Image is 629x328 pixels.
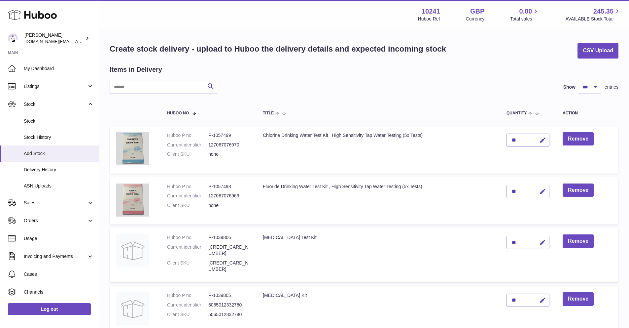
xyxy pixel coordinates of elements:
span: Sales [24,200,87,206]
img: Lead Test Kit [116,292,149,325]
dt: Current identifier [167,244,208,257]
span: entries [605,84,618,90]
dt: Current identifier [167,142,208,148]
dt: Huboo P no [167,292,208,299]
div: Action [563,111,612,115]
img: londonaquatics.online@gmail.com [8,33,18,43]
dd: none [208,202,250,209]
dt: Huboo P no [167,184,208,190]
dt: Huboo P no [167,132,208,139]
dd: P-1039805 [208,292,250,299]
a: 245.35 AVAILABLE Stock Total [565,7,621,22]
button: Remove [563,132,594,146]
dt: Huboo P no [167,234,208,241]
span: ASN Uploads [24,183,94,189]
span: Delivery History [24,167,94,173]
span: Invoicing and Payments [24,253,87,260]
span: Quantity [507,111,527,115]
span: Add Stock [24,150,94,157]
a: 0.00 Total sales [510,7,540,22]
img: Fluoride Drinking Water Test Kit , High Sensitivity Tap Water Testing (5x Tests) [116,184,149,217]
button: Remove [563,234,594,248]
span: Stock [24,118,94,124]
dd: P-1039806 [208,234,250,241]
dt: Client SKU [167,311,208,318]
img: Chlorine Drinking Water Test Kit , High Sensitivity Tap Water Testing (5x Tests) [116,132,149,165]
strong: 10241 [422,7,440,16]
dt: Current identifier [167,302,208,308]
td: [MEDICAL_DATA] Test Kit [256,228,500,282]
dt: Client SKU [167,202,208,209]
span: Total sales [510,16,540,22]
span: AVAILABLE Stock Total [565,16,621,22]
dt: Client SKU [167,151,208,157]
div: Huboo Ref [418,16,440,22]
span: Stock [24,101,87,107]
div: Currency [466,16,485,22]
dd: 5065012332780 [208,302,250,308]
dt: Client SKU [167,260,208,272]
span: Huboo no [167,111,189,115]
td: Chlorine Drinking Water Test Kit , High Sensitivity Tap Water Testing (5x Tests) [256,126,500,174]
dd: 127067076969 [208,193,250,199]
button: CSV Upload [577,43,618,59]
img: E-Coli Test Kit [116,234,149,267]
dd: 5065012332780 [208,311,250,318]
dd: P-1057498 [208,184,250,190]
dd: [CREDIT_CARD_NUMBER] [208,260,250,272]
label: Show [563,84,576,90]
h2: Items in Delivery [110,65,162,74]
span: Listings [24,83,87,90]
div: [PERSON_NAME] [24,32,84,45]
td: Fluoride Drinking Water Test Kit , High Sensitivity Tap Water Testing (5x Tests) [256,177,500,225]
strong: GBP [470,7,484,16]
span: [DOMAIN_NAME][EMAIL_ADDRESS][DOMAIN_NAME] [24,39,131,44]
h1: Create stock delivery - upload to Huboo the delivery details and expected incoming stock [110,44,446,54]
span: My Dashboard [24,65,94,72]
a: Log out [8,303,91,315]
dd: P-1057499 [208,132,250,139]
span: Cases [24,271,94,277]
span: 245.35 [593,7,613,16]
span: Title [263,111,274,115]
button: Remove [563,184,594,197]
span: Orders [24,218,87,224]
dd: none [208,151,250,157]
dd: [CREDIT_CARD_NUMBER] [208,244,250,257]
dt: Current identifier [167,193,208,199]
span: 0.00 [519,7,532,16]
button: Remove [563,292,594,306]
dd: 127067076970 [208,142,250,148]
span: Usage [24,235,94,242]
span: Channels [24,289,94,295]
span: Stock History [24,134,94,141]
